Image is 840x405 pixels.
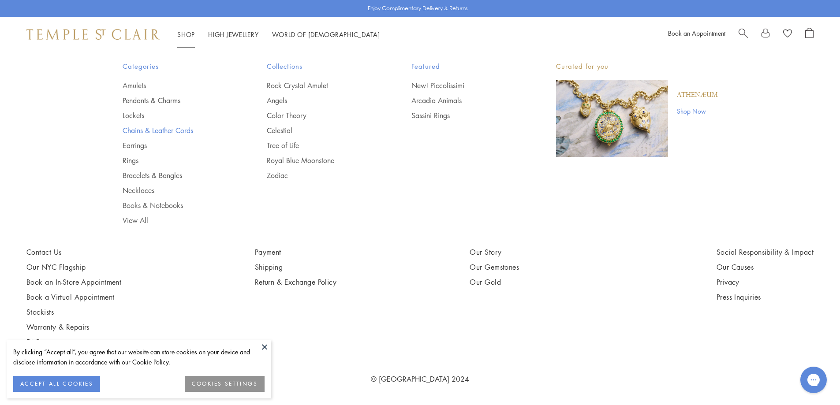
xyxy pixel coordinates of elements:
[26,277,121,287] a: Book an In-Store Appointment
[255,247,337,257] a: Payment
[26,247,121,257] a: Contact Us
[123,61,232,72] span: Categories
[368,4,468,13] p: Enjoy Complimentary Delivery & Returns
[411,96,521,105] a: Arcadia Animals
[267,156,376,165] a: Royal Blue Moonstone
[185,376,265,392] button: COOKIES SETTINGS
[13,347,265,367] div: By clicking “Accept all”, you agree that our website can store cookies on your device and disclos...
[123,201,232,210] a: Books & Notebooks
[123,186,232,195] a: Necklaces
[26,322,121,332] a: Warranty & Repairs
[272,30,380,39] a: World of [DEMOGRAPHIC_DATA]World of [DEMOGRAPHIC_DATA]
[123,156,232,165] a: Rings
[26,337,121,347] a: FAQs
[255,277,337,287] a: Return & Exchange Policy
[123,126,232,135] a: Chains & Leather Cords
[123,96,232,105] a: Pendants & Charms
[123,171,232,180] a: Bracelets & Bangles
[208,30,259,39] a: High JewelleryHigh Jewellery
[267,141,376,150] a: Tree of Life
[177,29,380,40] nav: Main navigation
[267,111,376,120] a: Color Theory
[123,141,232,150] a: Earrings
[470,277,583,287] a: Our Gold
[255,262,337,272] a: Shipping
[739,28,748,41] a: Search
[123,216,232,225] a: View All
[783,28,792,41] a: View Wishlist
[677,90,718,100] a: Athenæum
[717,262,814,272] a: Our Causes
[470,247,583,257] a: Our Story
[267,61,376,72] span: Collections
[796,364,831,396] iframe: Gorgias live chat messenger
[26,307,121,317] a: Stockists
[13,376,100,392] button: ACCEPT ALL COOKIES
[267,81,376,90] a: Rock Crystal Amulet
[26,262,121,272] a: Our NYC Flagship
[411,61,521,72] span: Featured
[411,81,521,90] a: New! Piccolissimi
[267,171,376,180] a: Zodiac
[123,81,232,90] a: Amulets
[717,292,814,302] a: Press Inquiries
[717,277,814,287] a: Privacy
[677,106,718,116] a: Shop Now
[411,111,521,120] a: Sassini Rings
[267,96,376,105] a: Angels
[177,30,195,39] a: ShopShop
[668,29,725,37] a: Book an Appointment
[26,29,160,40] img: Temple St. Clair
[371,374,469,384] a: © [GEOGRAPHIC_DATA] 2024
[470,262,583,272] a: Our Gemstones
[805,28,814,41] a: Open Shopping Bag
[717,247,814,257] a: Social Responsibility & Impact
[123,111,232,120] a: Lockets
[26,292,121,302] a: Book a Virtual Appointment
[556,61,718,72] p: Curated for you
[267,126,376,135] a: Celestial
